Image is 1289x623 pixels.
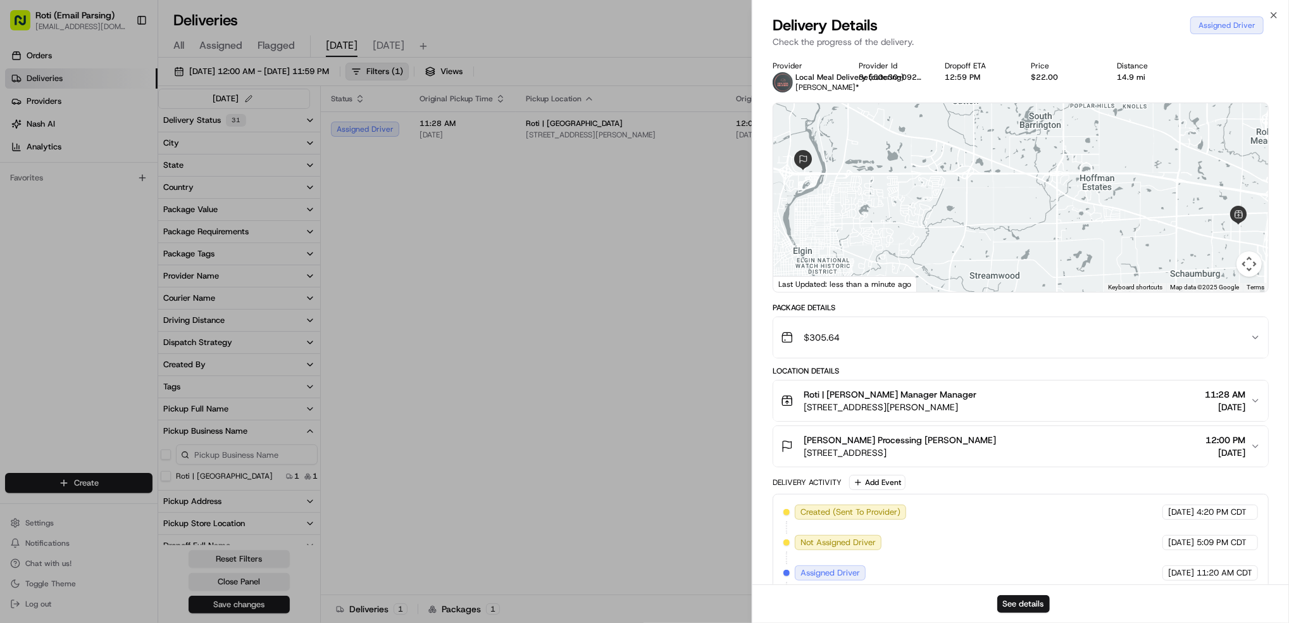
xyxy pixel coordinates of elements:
button: 3e560c30-0920-e7ce-b018-011ad6a58981 [859,72,925,82]
span: [DATE] [1168,507,1194,518]
span: [DATE] [1168,567,1194,579]
button: Keyboard shortcuts [1108,283,1162,292]
div: 12:59 PM [945,72,1011,82]
button: Roti | [PERSON_NAME] Manager Manager[STREET_ADDRESS][PERSON_NAME]11:28 AM[DATE] [773,381,1268,421]
div: Distance [1117,61,1183,71]
button: See all [196,162,230,177]
span: Roti | [PERSON_NAME] Manager Manager [804,388,976,401]
span: [PERSON_NAME]* [795,82,859,92]
button: See details [997,595,1050,613]
span: 11:20 AM CDT [1197,567,1252,579]
input: Clear [33,82,209,95]
div: 💻 [107,250,117,260]
img: 1736555255976-a54dd68f-1ca7-489b-9aae-adbdc363a1c4 [25,197,35,207]
div: Delivery Activity [773,477,842,488]
span: [DATE] [112,196,138,206]
div: Location Details [773,366,1269,376]
span: Map data ©2025 Google [1170,284,1239,291]
span: [PERSON_NAME] Processing [PERSON_NAME] [804,434,996,446]
img: Nash [13,13,38,38]
div: Dropoff ETA [945,61,1011,71]
img: 9188753566659_6852d8bf1fb38e338040_72.png [27,121,49,144]
img: Google [776,275,818,292]
div: Last Updated: less than a minute ago [773,276,917,292]
button: [PERSON_NAME] Processing [PERSON_NAME][STREET_ADDRESS]12:00 PM[DATE] [773,426,1268,467]
span: Not Assigned Driver [800,537,876,548]
a: 💻API Documentation [102,244,208,267]
img: 1736555255976-a54dd68f-1ca7-489b-9aae-adbdc363a1c4 [13,121,35,144]
span: Assigned Driver [800,567,860,579]
p: Welcome 👋 [13,51,230,71]
div: 📗 [13,250,23,260]
div: Provider Id [859,61,925,71]
button: Map camera controls [1236,251,1262,277]
span: 4:20 PM CDT [1197,507,1247,518]
span: [DATE] [1205,446,1245,459]
span: $305.64 [804,331,840,344]
a: 📗Knowledge Base [8,244,102,267]
a: Open this area in Google Maps (opens a new window) [776,275,818,292]
span: 11:28 AM [1205,388,1245,401]
span: Delivery Details [773,15,878,35]
a: Powered byPylon [89,279,153,289]
span: • [105,196,109,206]
span: [PERSON_NAME] [39,196,103,206]
button: Start new chat [215,125,230,140]
span: [DATE] [1168,537,1194,548]
span: Knowledge Base [25,249,97,261]
div: Past conversations [13,165,85,175]
span: 5:09 PM CDT [1197,537,1247,548]
span: Created (Sent To Provider) [800,507,900,518]
div: Price [1031,61,1097,71]
div: Start new chat [57,121,208,134]
img: Masood Aslam [13,184,33,205]
span: [DATE] [1205,401,1245,413]
div: $22.00 [1031,72,1097,82]
span: [STREET_ADDRESS][PERSON_NAME] [804,401,976,413]
div: Provider [773,61,838,71]
span: Pylon [126,280,153,289]
span: [STREET_ADDRESS] [804,446,996,459]
span: Local Meal Delivery (catering) [795,72,904,82]
a: Terms [1247,284,1264,291]
img: lmd_logo.png [773,72,793,92]
button: Add Event [849,475,906,490]
span: API Documentation [120,249,203,261]
button: $305.64 [773,317,1268,358]
span: 12:00 PM [1205,434,1245,446]
p: Check the progress of the delivery. [773,35,1269,48]
div: Package Details [773,303,1269,313]
div: We're available if you need us! [57,134,174,144]
div: 14.9 mi [1117,72,1183,82]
